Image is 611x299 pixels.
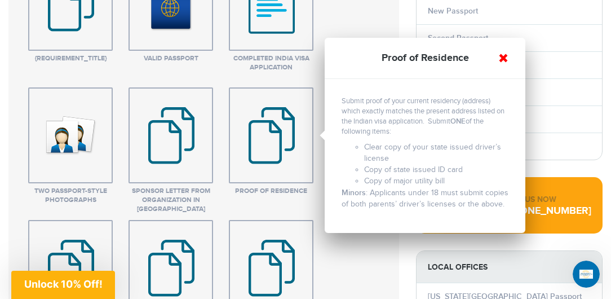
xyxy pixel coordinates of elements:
[503,194,591,205] div: CALL US NOW
[503,205,591,217] div: [PHONE_NUMBER]
[229,54,313,72] span: Completed India Visa Application
[364,142,508,165] li: Clear copy of your state issued driver’s license
[428,33,488,43] a: Second Passport
[358,51,492,65] strong: Proof of Residence
[132,93,210,178] img: image description
[450,117,466,126] b: ONE
[129,54,213,63] span: Valid Passport
[428,6,478,16] a: New Passport
[342,188,366,197] b: Minors
[129,187,213,214] span: Sponsor Letter from Organization in [GEOGRAPHIC_DATA]
[364,176,508,187] li: Copy of major utility bill
[325,79,525,233] div: : Applicants under 18 must submit copies of both parents’ driver’s licenses or the above.
[342,96,508,137] p: Submit proof of your current residency (address) which exactly matches the present address listed...
[42,107,99,164] img: image description
[129,87,213,183] a: image description Sponsor Letter from Organization in [GEOGRAPHIC_DATA]
[229,187,313,196] span: Proof of Residence
[28,87,113,183] a: image description Two Passport-style Photographs
[417,251,602,283] strong: LOCAL OFFICES
[28,54,113,63] span: {requirement_title}
[11,271,115,299] div: Unlock 10% Off!
[232,93,310,178] img: image description
[28,187,113,205] span: Two Passport-style Photographs
[573,261,600,288] iframe: Intercom live chat
[229,87,313,183] a: image description Proof of Residence
[24,278,103,290] span: Unlock 10% Off!
[364,165,508,176] li: Copy of state issued ID card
